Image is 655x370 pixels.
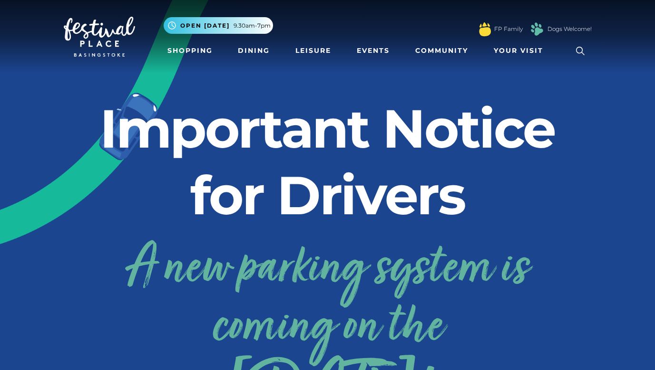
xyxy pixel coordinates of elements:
button: Open [DATE] 9.30am-7pm [164,17,273,34]
a: Shopping [164,42,216,60]
a: FP Family [494,25,523,33]
span: 9.30am-7pm [234,21,271,30]
a: Dining [234,42,274,60]
a: Community [411,42,472,60]
a: Your Visit [490,42,552,60]
img: Festival Place Logo [64,17,135,57]
a: Dogs Welcome! [547,25,592,33]
h2: Important Notice for Drivers [64,95,592,229]
a: Events [353,42,393,60]
a: Leisure [292,42,335,60]
span: Open [DATE] [180,21,230,30]
span: Your Visit [494,46,543,56]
